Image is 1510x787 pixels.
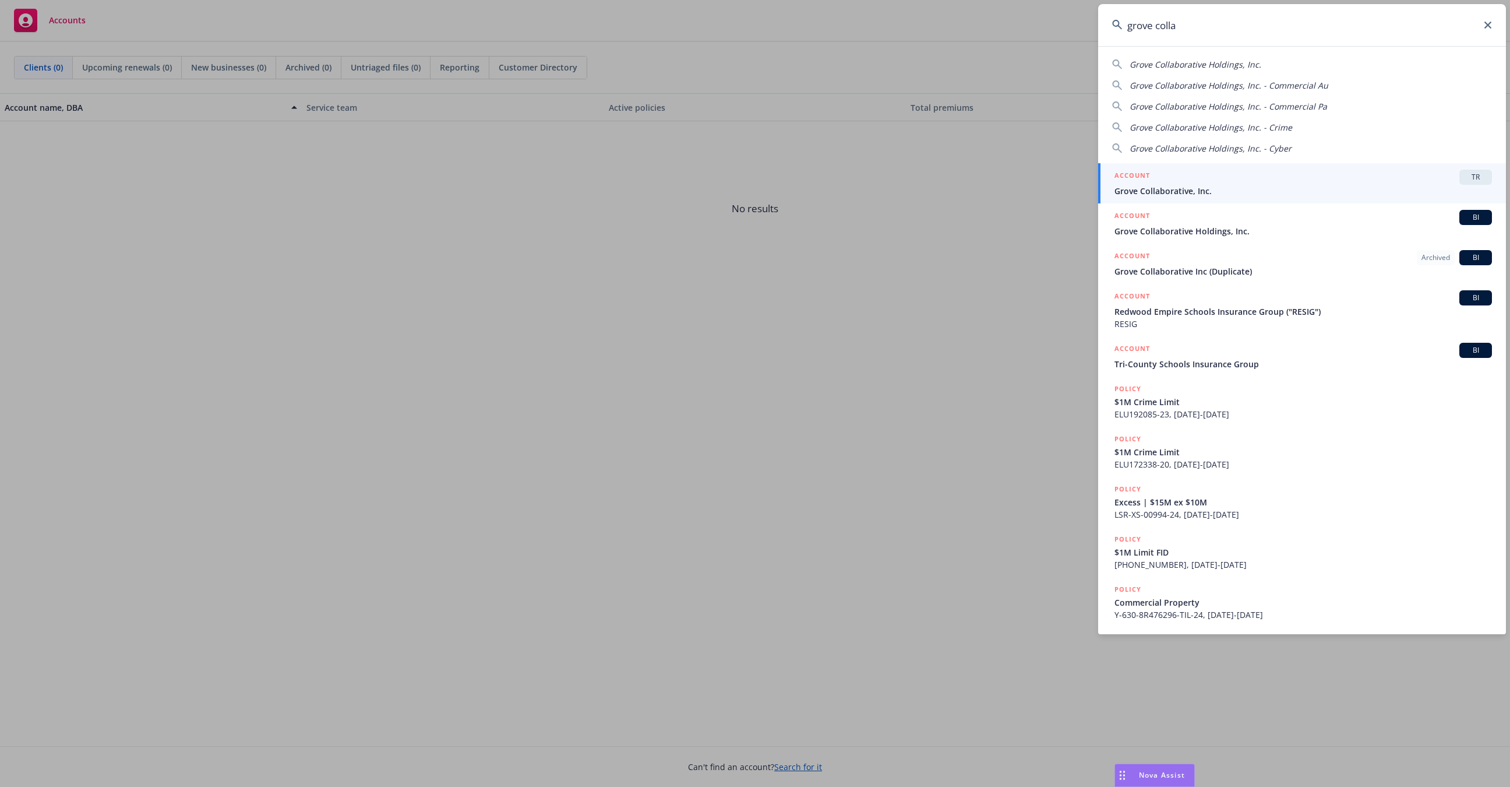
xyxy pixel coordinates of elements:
[1114,250,1150,264] h5: ACCOUNT
[1098,577,1506,627] a: POLICYCommercial PropertyY-630-8R476296-TIL-24, [DATE]-[DATE]
[1114,533,1141,545] h5: POLICY
[1464,172,1487,182] span: TR
[1139,770,1185,780] span: Nova Assist
[1114,546,1492,558] span: $1M Limit FID
[1114,185,1492,197] span: Grove Collaborative, Inc.
[1114,458,1492,470] span: ELU172338-20, [DATE]-[DATE]
[1098,163,1506,203] a: ACCOUNTTRGrove Collaborative, Inc.
[1464,293,1487,303] span: BI
[1098,377,1506,427] a: POLICY$1M Crime LimitELU192085-23, [DATE]-[DATE]
[1098,284,1506,336] a: ACCOUNTBIRedwood Empire Schools Insurance Group ("RESIG")RESIG
[1114,496,1492,508] span: Excess | $15M ex $10M
[1114,305,1492,318] span: Redwood Empire Schools Insurance Group ("RESIG")
[1114,558,1492,571] span: [PHONE_NUMBER], [DATE]-[DATE]
[1114,609,1492,621] span: Y-630-8R476296-TIL-24, [DATE]-[DATE]
[1130,143,1292,154] span: Grove Collaborative Holdings, Inc. - Cyber
[1114,584,1141,595] h5: POLICY
[1130,80,1328,91] span: Grove Collaborative Holdings, Inc. - Commercial Au
[1114,225,1492,237] span: Grove Collaborative Holdings, Inc.
[1098,427,1506,477] a: POLICY$1M Crime LimitELU172338-20, [DATE]-[DATE]
[1098,527,1506,577] a: POLICY$1M Limit FID[PHONE_NUMBER], [DATE]-[DATE]
[1114,318,1492,330] span: RESIG
[1114,764,1195,787] button: Nova Assist
[1114,396,1492,408] span: $1M Crime Limit
[1114,596,1492,609] span: Commercial Property
[1114,483,1141,495] h5: POLICY
[1098,203,1506,244] a: ACCOUNTBIGrove Collaborative Holdings, Inc.
[1114,265,1492,277] span: Grove Collaborative Inc (Duplicate)
[1114,508,1492,521] span: LSR-XS-00994-24, [DATE]-[DATE]
[1098,4,1506,46] input: Search...
[1464,345,1487,356] span: BI
[1098,336,1506,377] a: ACCOUNTBITri-County Schools Insurance Group
[1130,101,1327,112] span: Grove Collaborative Holdings, Inc. - Commercial Pa
[1098,244,1506,284] a: ACCOUNTArchivedBIGrove Collaborative Inc (Duplicate)
[1114,170,1150,184] h5: ACCOUNT
[1464,252,1487,263] span: BI
[1114,210,1150,224] h5: ACCOUNT
[1114,408,1492,420] span: ELU192085-23, [DATE]-[DATE]
[1114,290,1150,304] h5: ACCOUNT
[1114,433,1141,445] h5: POLICY
[1114,358,1492,370] span: Tri-County Schools Insurance Group
[1098,477,1506,527] a: POLICYExcess | $15M ex $10MLSR-XS-00994-24, [DATE]-[DATE]
[1115,764,1130,786] div: Drag to move
[1114,446,1492,458] span: $1M Crime Limit
[1464,212,1487,223] span: BI
[1421,252,1450,263] span: Archived
[1130,59,1261,70] span: Grove Collaborative Holdings, Inc.
[1114,383,1141,395] h5: POLICY
[1114,343,1150,357] h5: ACCOUNT
[1130,122,1292,133] span: Grove Collaborative Holdings, Inc. - Crime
